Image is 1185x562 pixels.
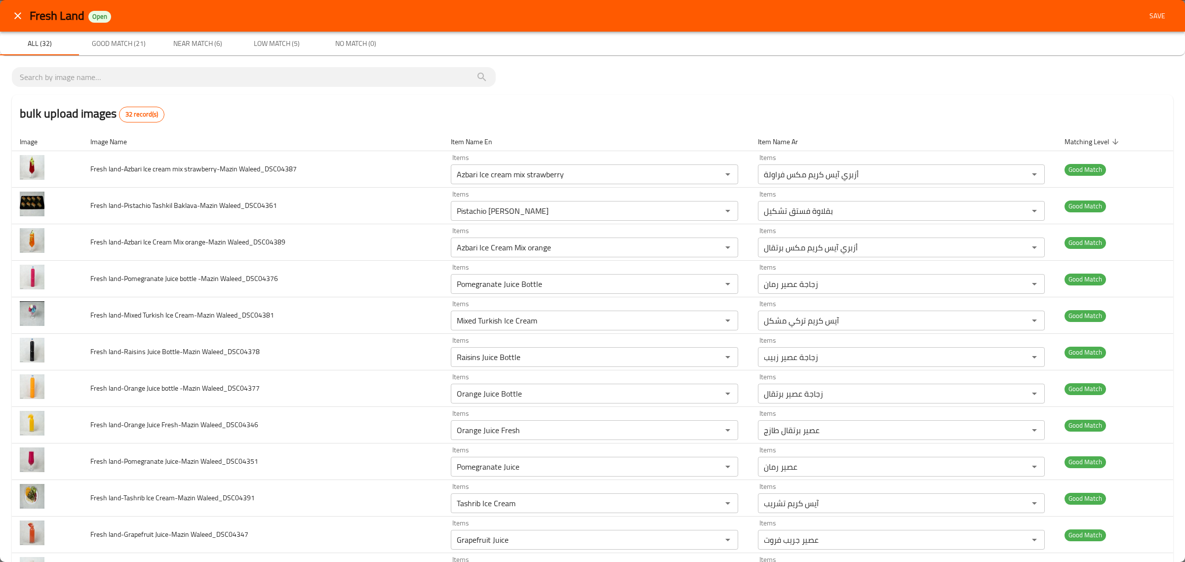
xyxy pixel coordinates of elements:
[1065,529,1106,541] span: Good Match
[20,411,44,436] img: Fresh land-Orange Juice Fresh-Mazin Waleed_DSC04346
[1065,164,1106,175] span: Good Match
[1027,241,1041,254] button: Open
[6,4,30,28] button: close
[721,204,735,218] button: Open
[721,350,735,364] button: Open
[1065,136,1122,148] span: Matching Level
[12,132,82,151] th: Image
[1065,347,1106,358] span: Good Match
[164,38,231,50] span: Near Match (6)
[90,309,274,321] span: Fresh land-Mixed Turkish Ice Cream-Mazin Waleed_DSC04381
[1065,201,1106,212] span: Good Match
[1027,387,1041,401] button: Open
[90,455,258,468] span: Fresh land-Pomegranate Juice-Mazin Waleed_DSC04351
[20,105,164,122] h2: bulk upload images
[721,533,735,547] button: Open
[90,345,260,358] span: Fresh land-Raisins Juice Bottle-Mazin Waleed_DSC04378
[721,241,735,254] button: Open
[90,418,258,431] span: Fresh land-Orange Juice Fresh-Mazin Waleed_DSC04346
[243,38,310,50] span: Low Match (5)
[6,38,73,50] span: All (32)
[20,484,44,509] img: Fresh land-Tashrib Ice Cream-Mazin Waleed_DSC04391
[1027,167,1041,181] button: Open
[20,374,44,399] img: Fresh land-Orange Juice bottle -Mazin Waleed_DSC04377
[1065,420,1106,431] span: Good Match
[20,155,44,180] img: Fresh land-Azbari Ice cream mix strawberry-Mazin Waleed_DSC04387
[721,277,735,291] button: Open
[20,228,44,253] img: Fresh land-Azbari Ice Cream Mix orange-Mazin Waleed_DSC04389
[1027,314,1041,327] button: Open
[322,38,389,50] span: No Match (0)
[721,314,735,327] button: Open
[1027,460,1041,474] button: Open
[1142,7,1173,25] button: Save
[1065,310,1106,321] span: Good Match
[1065,456,1106,468] span: Good Match
[1065,493,1106,504] span: Good Match
[1027,496,1041,510] button: Open
[721,460,735,474] button: Open
[1027,350,1041,364] button: Open
[443,132,750,151] th: Item Name En
[119,110,164,120] span: 32 record(s)
[88,12,111,21] span: Open
[1145,10,1169,22] span: Save
[20,192,44,216] img: Fresh land-Pistachio Tashkil Baklava-Mazin Waleed_DSC04361
[90,272,278,285] span: Fresh land-Pomegranate Juice bottle -Mazin Waleed_DSC04376
[90,528,248,541] span: Fresh land-Grapefruit Juice-Mazin Waleed_DSC04347
[85,38,152,50] span: Good Match (21)
[20,301,44,326] img: Fresh land-Mixed Turkish Ice Cream-Mazin Waleed_DSC04381
[88,11,111,23] div: Open
[721,423,735,437] button: Open
[90,236,285,248] span: Fresh land-Azbari Ice Cream Mix orange-Mazin Waleed_DSC04389
[119,107,164,122] div: Total records count
[20,447,44,472] img: Fresh land-Pomegranate Juice-Mazin Waleed_DSC04351
[1027,533,1041,547] button: Open
[1027,277,1041,291] button: Open
[90,162,297,175] span: Fresh land-Azbari Ice cream mix strawberry-Mazin Waleed_DSC04387
[90,136,140,148] span: Image Name
[20,338,44,362] img: Fresh land-Raisins Juice Bottle-Mazin Waleed_DSC04378
[20,521,44,545] img: Fresh land-Grapefruit Juice-Mazin Waleed_DSC04347
[721,167,735,181] button: Open
[1065,274,1106,285] span: Good Match
[750,132,1057,151] th: Item Name Ar
[1065,237,1106,248] span: Good Match
[1027,423,1041,437] button: Open
[20,69,488,85] input: search
[90,491,255,504] span: Fresh land-Tashrib Ice Cream-Mazin Waleed_DSC04391
[90,382,260,395] span: Fresh land-Orange Juice bottle -Mazin Waleed_DSC04377
[90,199,277,212] span: Fresh land-Pistachio Tashkil Baklava-Mazin Waleed_DSC04361
[1065,383,1106,395] span: Good Match
[721,387,735,401] button: Open
[721,496,735,510] button: Open
[1027,204,1041,218] button: Open
[30,4,84,27] span: Fresh Land
[20,265,44,289] img: Fresh land-Pomegranate Juice bottle -Mazin Waleed_DSC04376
